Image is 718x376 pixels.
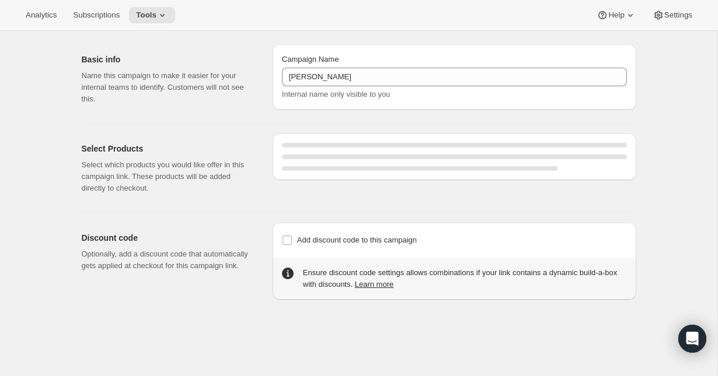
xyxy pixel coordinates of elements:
div: Open Intercom Messenger [678,325,706,353]
a: Learn more [355,280,393,289]
h2: Basic info [82,54,254,65]
span: Settings [664,10,692,20]
span: Analytics [26,10,57,20]
p: Optionally, add a discount code that automatically gets applied at checkout for this campaign link. [82,248,254,272]
span: Tools [136,10,156,20]
span: Subscriptions [73,10,120,20]
input: Example: Seasonal campaign [282,68,627,86]
button: Tools [129,7,175,23]
button: Subscriptions [66,7,127,23]
button: Settings [646,7,699,23]
p: Name this campaign to make it easier for your internal teams to identify. Customers will not see ... [82,70,254,105]
span: Add discount code to this campaign [297,236,417,244]
div: Ensure discount code settings allows combinations if your link contains a dynamic build-a-box wit... [303,267,627,290]
button: Analytics [19,7,64,23]
h2: Discount code [82,232,254,244]
span: Internal name only visible to you [282,90,391,99]
h2: Select Products [82,143,254,154]
span: Campaign Name [282,55,339,64]
button: Help [590,7,643,23]
p: Select which products you would like offer in this campaign link. These products will be added di... [82,159,254,194]
span: Help [608,10,624,20]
